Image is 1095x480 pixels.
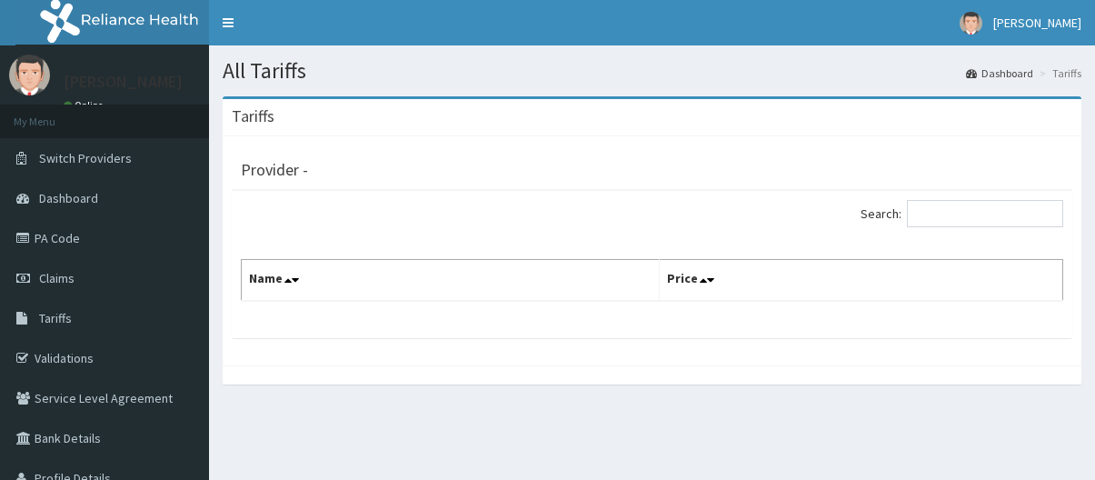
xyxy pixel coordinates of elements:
img: User Image [960,12,982,35]
span: Claims [39,270,75,286]
input: Search: [907,200,1063,227]
th: Name [242,260,660,302]
label: Search: [861,200,1063,227]
span: [PERSON_NAME] [993,15,1081,31]
h1: All Tariffs [223,59,1081,83]
p: [PERSON_NAME] [64,74,183,90]
a: Online [64,99,107,112]
li: Tariffs [1035,65,1081,81]
a: Dashboard [966,65,1033,81]
th: Price [660,260,1063,302]
span: Tariffs [39,310,72,326]
h3: Tariffs [232,108,274,125]
span: Switch Providers [39,150,132,166]
h3: Provider - [241,162,308,178]
span: Dashboard [39,190,98,206]
img: User Image [9,55,50,95]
